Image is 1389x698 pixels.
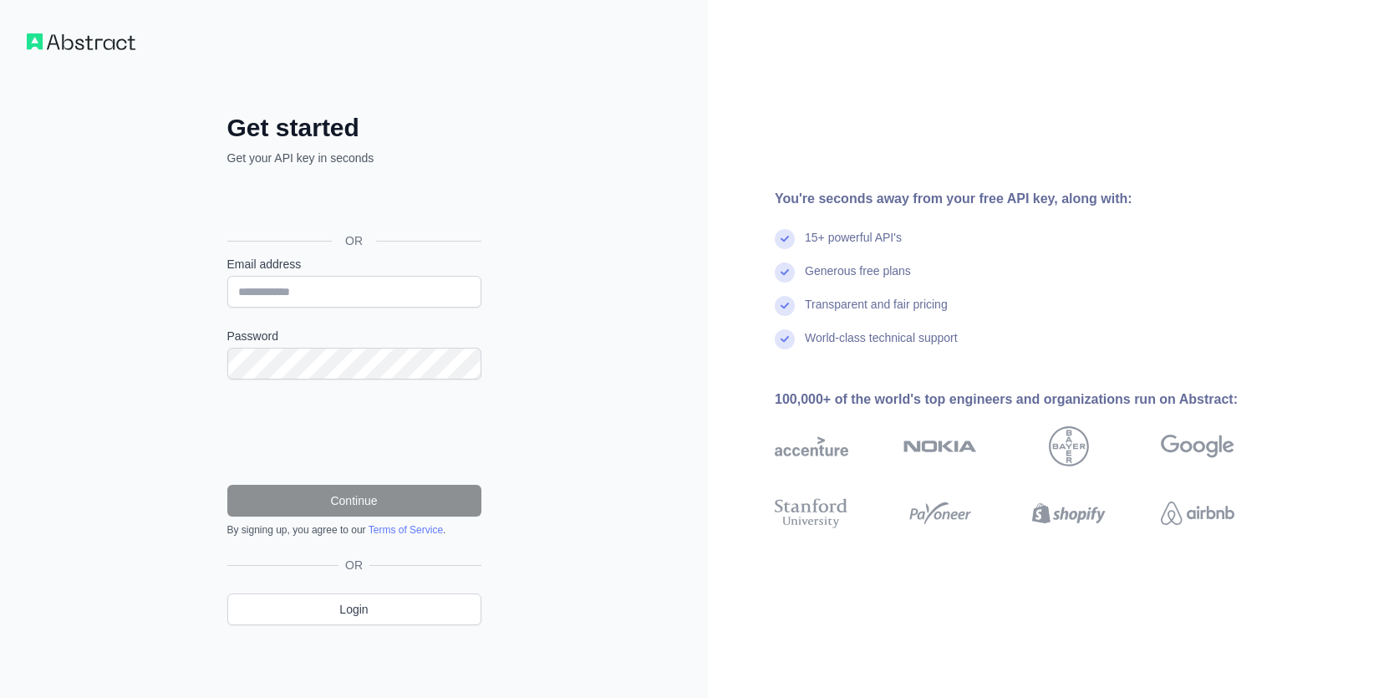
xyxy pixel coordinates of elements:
[805,262,911,296] div: Generous free plans
[775,189,1288,209] div: You're seconds away from your free API key, along with:
[903,495,977,532] img: payoneer
[227,150,481,166] p: Get your API key in seconds
[775,329,795,349] img: check mark
[805,296,948,329] div: Transparent and fair pricing
[775,296,795,316] img: check mark
[219,185,486,222] iframe: Sign in with Google Button
[227,185,478,222] div: Sign in with Google. Opens in new tab
[27,33,135,50] img: Workflow
[1049,426,1089,466] img: bayer
[227,485,481,517] button: Continue
[805,229,902,262] div: 15+ powerful API's
[1032,495,1106,532] img: shopify
[1161,495,1234,532] img: airbnb
[227,113,481,143] h2: Get started
[227,400,481,465] iframe: reCAPTCHA
[369,524,443,536] a: Terms of Service
[227,523,481,537] div: By signing up, you agree to our .
[338,557,369,573] span: OR
[775,262,795,283] img: check mark
[1161,426,1234,466] img: google
[227,328,481,344] label: Password
[775,390,1288,410] div: 100,000+ of the world's top engineers and organizations run on Abstract:
[775,426,848,466] img: accenture
[332,232,376,249] span: OR
[775,495,848,532] img: stanford university
[227,594,481,625] a: Login
[775,229,795,249] img: check mark
[903,426,977,466] img: nokia
[227,256,481,273] label: Email address
[805,329,958,363] div: World-class technical support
